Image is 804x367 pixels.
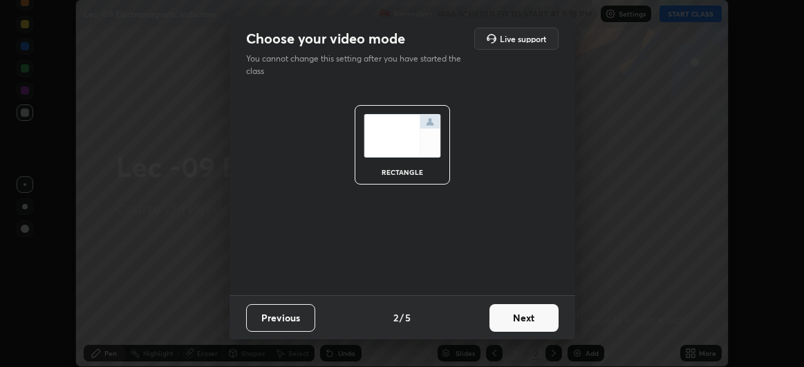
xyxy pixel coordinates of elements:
button: Next [489,304,559,332]
button: Previous [246,304,315,332]
h4: / [400,310,404,325]
h2: Choose your video mode [246,30,405,48]
img: normalScreenIcon.ae25ed63.svg [364,114,441,158]
h4: 2 [393,310,398,325]
h5: Live support [500,35,546,43]
p: You cannot change this setting after you have started the class [246,53,470,77]
h4: 5 [405,310,411,325]
div: rectangle [375,169,430,176]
